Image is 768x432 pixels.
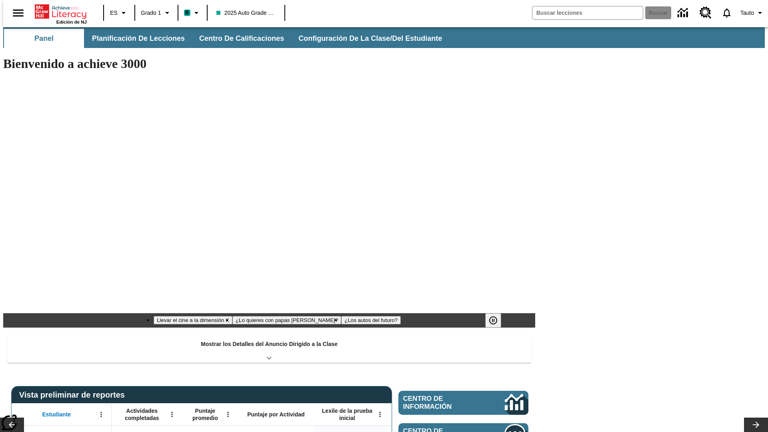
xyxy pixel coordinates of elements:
div: Mostrar los Detalles del Anuncio Dirigido a la Clase [7,335,531,363]
button: Boost El color de la clase es verde turquesa. Cambiar el color de la clase. [181,6,204,20]
a: Centro de información [673,2,695,24]
button: Diapositiva 3 ¿Los autos del futuro? [341,316,401,324]
span: Puntaje promedio [186,407,224,422]
button: Abrir menú [95,408,107,420]
span: Centro de información [403,395,478,411]
button: Perfil/Configuración [737,6,768,20]
button: Diapositiva 2 ¿Lo quieres con papas fritas? [232,316,341,324]
button: Lenguaje: ES, Selecciona un idioma [106,6,132,20]
button: Abrir menú [222,408,234,420]
span: 2025 Auto Grade 1 A [216,9,276,17]
span: Vista preliminar de reportes [19,390,129,400]
button: Centro de calificaciones [193,29,290,48]
button: Panel [4,29,84,48]
button: Abrir menú [374,408,386,420]
span: Estudiante [42,411,71,418]
div: Pausar [485,313,509,328]
div: Portada [35,3,87,24]
span: ES [110,9,118,17]
button: Abrir el menú lateral [6,1,30,25]
span: Lexile de la prueba inicial [318,407,376,422]
p: Mostrar los Detalles del Anuncio Dirigido a la Clase [201,340,338,348]
a: Portada [35,4,87,20]
span: Actividades completadas [116,407,168,422]
span: Edición de NJ [56,20,87,24]
a: Centro de recursos, Se abrirá en una pestaña nueva. [695,2,716,24]
div: Subbarra de navegación [3,27,765,48]
span: Grado 1 [141,9,161,17]
button: Pausar [485,313,501,328]
button: Abrir menú [166,408,178,420]
button: Diapositiva 1 Llevar el cine a la dimensión X [154,316,232,324]
button: Grado: Grado 1, Elige un grado [138,6,175,20]
span: Tauto [740,9,754,17]
button: Carrusel de lecciones, seguir [744,418,768,432]
h1: Bienvenido a achieve 3000 [3,56,535,71]
button: Configuración de la clase/del estudiante [292,29,448,48]
span: B [185,8,189,18]
a: Notificaciones [716,2,737,23]
button: Planificación de lecciones [86,29,191,48]
a: Centro de información [398,391,528,415]
span: Puntaje por Actividad [247,411,304,418]
input: Buscar campo [532,6,643,19]
div: Subbarra de navegación [3,29,449,48]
